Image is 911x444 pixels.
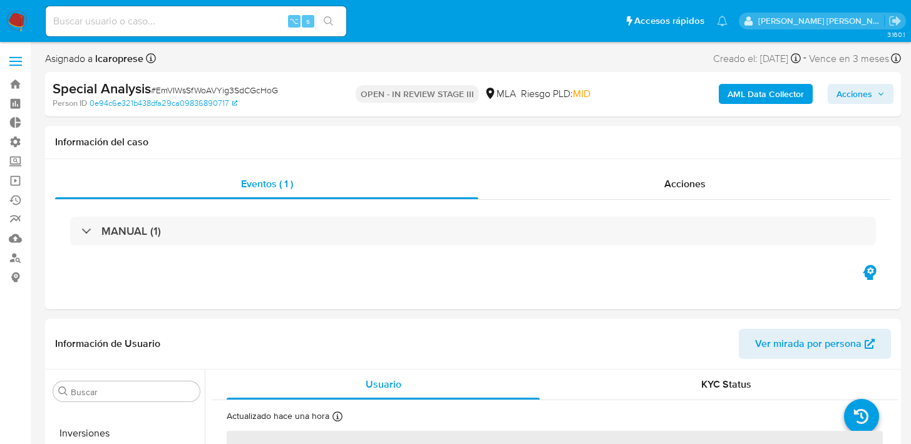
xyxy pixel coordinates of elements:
span: Vence en 3 meses [809,52,889,66]
a: Salir [888,14,902,28]
h3: MANUAL (1) [101,224,161,238]
span: Acciones [836,84,872,104]
div: MANUAL (1) [70,217,876,245]
b: AML Data Collector [728,84,804,104]
span: Accesos rápidos [634,14,704,28]
b: Special Analysis [53,78,151,98]
span: KYC Status [701,377,751,391]
p: giuliana.competiello@mercadolibre.com [758,15,885,27]
span: - [803,50,806,67]
button: AML Data Collector [719,84,813,104]
span: Riesgo PLD: [521,87,590,101]
span: Acciones [664,177,706,191]
input: Buscar [71,386,195,398]
a: 0e94c6e321b438dfa29ca09836890717 [90,98,237,109]
b: Person ID [53,98,87,109]
button: Acciones [828,84,893,104]
h1: Información del caso [55,136,891,148]
span: Eventos ( 1 ) [241,177,293,191]
a: Notificaciones [717,16,728,26]
b: lcaroprese [93,51,143,66]
span: # EmVIWsSfWoAVYig3SdCGcHoG [151,84,278,96]
span: Asignado a [45,52,143,66]
span: ⌥ [289,15,299,27]
button: Ver mirada por persona [739,329,891,359]
span: Ver mirada por persona [755,329,862,359]
input: Buscar usuario o caso... [46,13,346,29]
div: MLA [484,87,516,101]
span: s [306,15,310,27]
span: Usuario [366,377,401,391]
button: Buscar [58,386,68,396]
p: OPEN - IN REVIEW STAGE III [356,85,479,103]
button: search-icon [316,13,341,30]
h1: Información de Usuario [55,338,160,350]
div: Creado el: [DATE] [713,50,801,67]
p: Actualizado hace una hora [227,410,329,422]
span: MID [573,86,590,101]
